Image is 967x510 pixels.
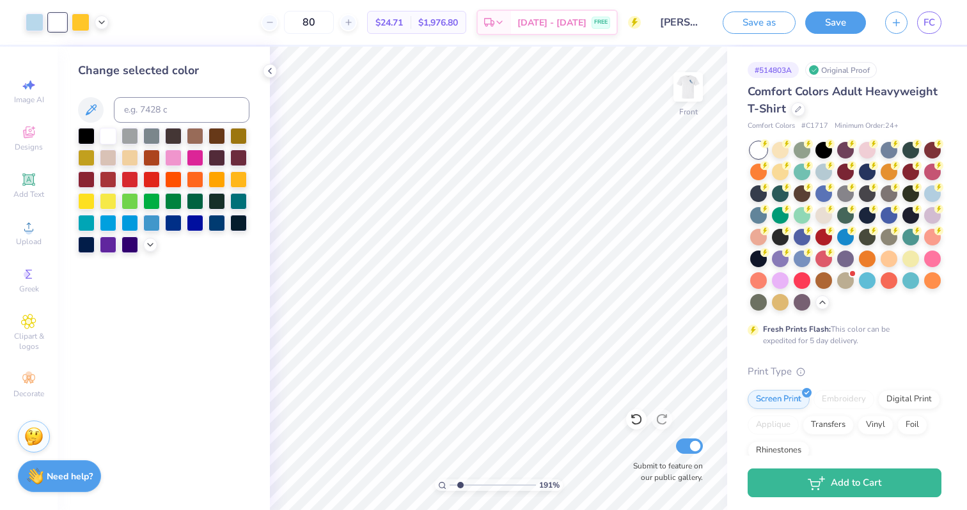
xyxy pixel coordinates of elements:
div: Screen Print [748,390,810,409]
div: Front [679,106,698,118]
strong: Fresh Prints Flash: [763,324,831,334]
span: FC [924,15,935,30]
span: Image AI [14,95,44,105]
span: $1,976.80 [418,16,458,29]
span: Clipart & logos [6,331,51,352]
div: Embroidery [814,390,874,409]
span: Greek [19,284,39,294]
div: Vinyl [858,415,893,435]
input: Untitled Design [650,10,713,35]
div: Change selected color [78,62,249,79]
span: Comfort Colors Adult Heavyweight T-Shirt [748,84,938,116]
div: Original Proof [805,62,877,78]
span: Designs [15,142,43,152]
input: – – [284,11,334,34]
span: Add Text [13,189,44,199]
input: e.g. 7428 c [114,97,249,123]
span: # C1717 [801,121,828,132]
div: Print Type [748,364,941,379]
div: Digital Print [878,390,940,409]
div: Foil [897,415,927,435]
button: Add to Cart [748,468,941,497]
button: Save as [723,12,796,34]
strong: Need help? [47,470,93,483]
div: Transfers [803,415,854,435]
a: FC [917,12,941,34]
div: Applique [748,415,799,435]
span: $24.71 [375,16,403,29]
span: Comfort Colors [748,121,795,132]
span: FREE [594,18,608,27]
div: This color can be expedited for 5 day delivery. [763,323,920,346]
span: Decorate [13,389,44,399]
span: 191 % [539,479,560,491]
button: Save [805,12,866,34]
label: Submit to feature on our public gallery. [626,460,703,483]
span: Minimum Order: 24 + [835,121,899,132]
img: Front [675,74,701,100]
span: [DATE] - [DATE] [517,16,586,29]
div: Rhinestones [748,441,810,460]
span: Upload [16,236,42,247]
div: # 514803A [748,62,799,78]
